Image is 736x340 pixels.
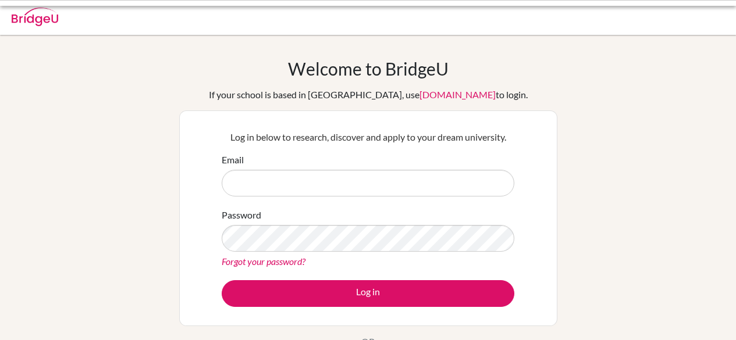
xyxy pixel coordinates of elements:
label: Email [222,153,244,167]
a: [DOMAIN_NAME] [419,89,496,100]
p: Log in below to research, discover and apply to your dream university. [222,130,514,144]
h1: Welcome to BridgeU [288,58,449,79]
label: Password [222,208,261,222]
div: If your school is based in [GEOGRAPHIC_DATA], use to login. [209,88,528,102]
button: Log in [222,280,514,307]
img: Bridge-U [12,8,58,26]
a: Forgot your password? [222,256,305,267]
